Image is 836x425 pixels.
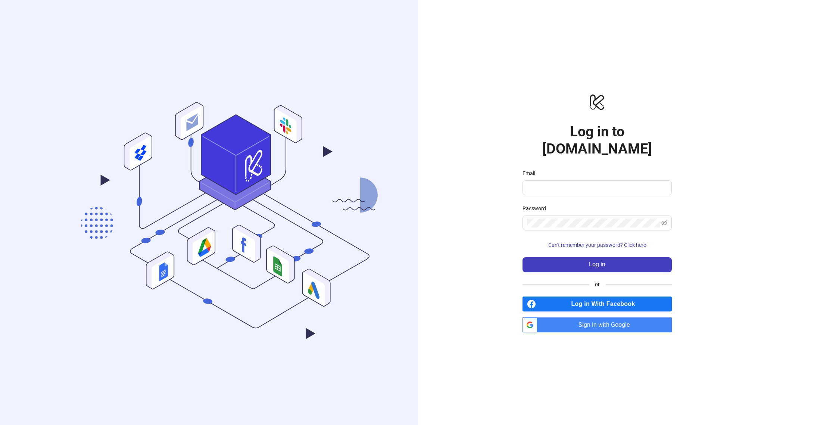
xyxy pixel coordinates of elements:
[522,257,672,272] button: Log in
[539,297,672,311] span: Log in With Facebook
[527,183,666,192] input: Email
[522,317,672,332] a: Sign in with Google
[522,297,672,311] a: Log in With Facebook
[522,239,672,251] button: Can't remember your password? Click here
[661,220,667,226] span: eye-invisible
[589,261,605,268] span: Log in
[522,242,672,248] a: Can't remember your password? Click here
[522,169,540,177] label: Email
[522,204,551,212] label: Password
[540,317,672,332] span: Sign in with Google
[522,123,672,157] h1: Log in to [DOMAIN_NAME]
[548,242,646,248] span: Can't remember your password? Click here
[527,218,660,227] input: Password
[589,280,606,288] span: or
